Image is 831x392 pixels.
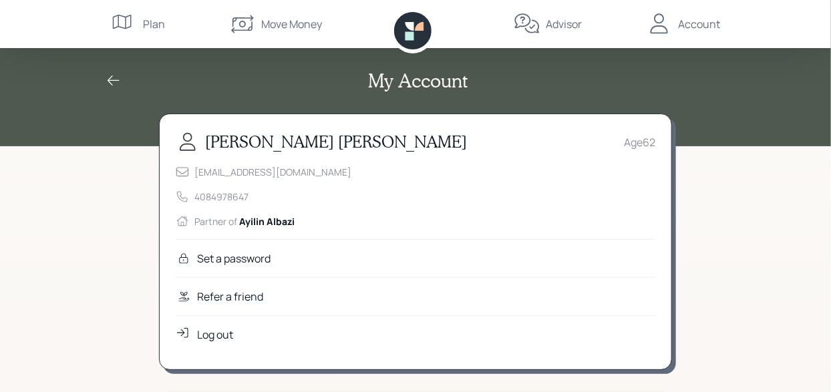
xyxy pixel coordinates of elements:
div: Move Money [261,16,322,32]
div: Plan [143,16,165,32]
span: Ayilin Albazi [239,215,295,228]
div: 4084978647 [194,190,248,204]
div: Refer a friend [197,288,263,305]
h3: [PERSON_NAME] [PERSON_NAME] [205,132,467,152]
div: Account [678,16,720,32]
div: [EMAIL_ADDRESS][DOMAIN_NAME] [194,165,351,179]
div: Partner of [194,214,295,228]
div: Log out [197,327,233,343]
h2: My Account [369,69,468,92]
div: Age 62 [624,134,655,150]
div: Advisor [546,16,582,32]
div: Set a password [197,250,271,266]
